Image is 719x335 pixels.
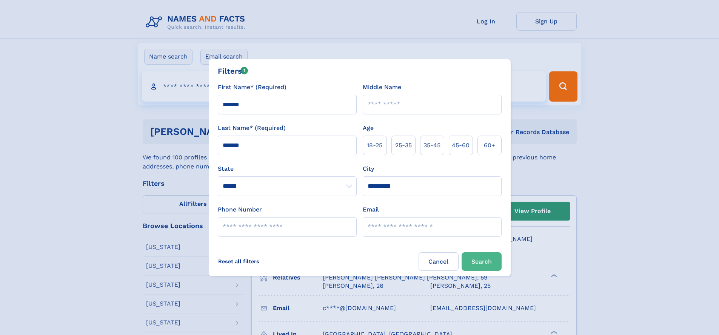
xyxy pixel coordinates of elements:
[218,83,286,92] label: First Name* (Required)
[395,141,412,150] span: 25‑35
[363,83,401,92] label: Middle Name
[367,141,382,150] span: 18‑25
[363,164,374,173] label: City
[484,141,495,150] span: 60+
[218,205,262,214] label: Phone Number
[218,164,357,173] label: State
[218,124,286,133] label: Last Name* (Required)
[218,65,248,77] div: Filters
[452,141,470,150] span: 45‑60
[213,252,264,270] label: Reset all filters
[363,124,374,133] label: Age
[419,252,459,271] label: Cancel
[462,252,502,271] button: Search
[423,141,440,150] span: 35‑45
[363,205,379,214] label: Email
